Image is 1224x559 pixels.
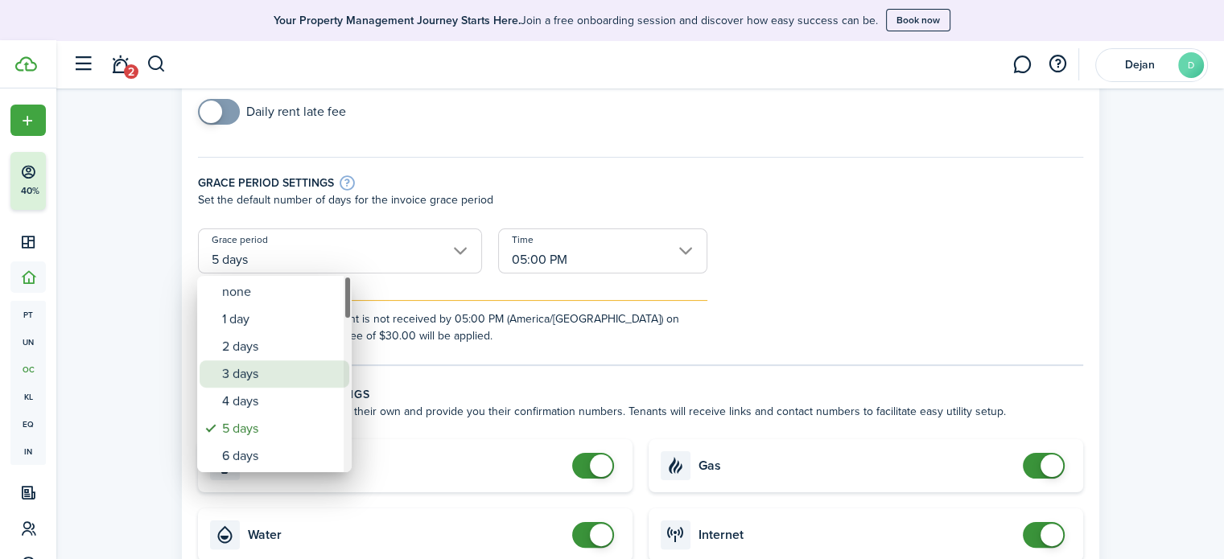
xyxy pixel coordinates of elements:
[222,360,340,388] div: 3 days
[222,278,340,306] div: none
[222,306,340,333] div: 1 day
[222,388,340,415] div: 4 days
[222,415,340,442] div: 5 days
[197,276,352,472] mbsc-wheel: Grace period
[222,333,340,360] div: 2 days
[222,442,340,470] div: 6 days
